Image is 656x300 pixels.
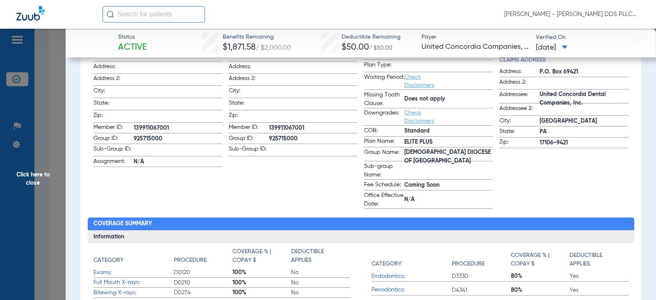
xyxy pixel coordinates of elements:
[499,78,540,89] span: Address 2:
[93,256,123,265] h4: Category
[371,272,452,281] span: Endodontics:
[364,61,404,72] span: Plan Type:
[540,128,628,136] span: PA
[452,272,510,280] span: D3330
[174,256,207,265] h4: Procedure
[504,10,640,18] span: [PERSON_NAME] - [PERSON_NAME] DDS PLLC
[134,135,222,143] span: 925715000
[364,109,404,125] span: Downgrades:
[540,68,628,76] span: P.O. Box 69421
[88,218,634,231] h2: Coverage Summary
[93,134,134,144] span: Group ID:
[118,33,147,41] span: Status
[404,181,493,190] span: Coming Soon
[569,247,628,271] app-breakdown-title: Deductible Applies
[452,286,510,294] span: D4341
[569,286,628,294] span: Yes
[511,247,569,271] app-breakdown-title: Coverage % | Copay $
[404,95,493,103] span: Does not apply
[291,279,350,287] span: No
[93,123,134,133] span: Member ID:
[107,11,114,18] img: Search Icon
[134,158,222,166] span: N/A
[369,45,392,51] span: / $50.00
[16,6,45,21] img: Zuub Logo
[404,152,493,161] span: [DEMOGRAPHIC_DATA] DIOCESE OF [GEOGRAPHIC_DATA]
[364,137,404,147] span: Plan Name:
[421,33,528,41] span: Payer
[93,289,174,297] span: Bitewing X-rays:
[569,272,628,280] span: Yes
[229,134,269,144] span: Group ID:
[364,73,404,89] span: Waiting Period:
[269,135,358,143] span: 925715000
[93,87,134,98] span: City:
[540,139,628,147] span: 17106-9421
[371,247,452,271] app-breakdown-title: Category
[256,45,291,51] span: / $2,000.00
[93,62,134,73] span: Address:
[404,110,434,124] a: Check Disclaimers
[118,42,147,53] span: Active
[511,251,565,268] h4: Coverage % | Copay $
[452,260,485,268] h4: Procedure
[364,162,404,179] span: Sub-group Name:
[511,272,569,280] span: 80%
[93,74,134,85] span: Address 2:
[229,87,269,98] span: City:
[499,90,540,103] span: Addressee:
[229,62,269,73] span: Address:
[499,67,540,77] span: Address:
[93,145,134,156] span: Sub-Group ID:
[499,56,628,64] h4: Claims Address
[229,99,269,110] span: State:
[342,43,369,52] span: $50.00
[291,247,346,265] h4: Deductible Applies
[232,268,291,277] span: 100%
[499,104,540,115] span: Addressee 2:
[499,117,540,126] span: City:
[615,261,656,300] iframe: Chat Widget
[569,251,624,268] h4: Deductible Applies
[174,247,232,268] app-breakdown-title: Procedure
[342,33,401,41] span: Deductible Remaining
[536,33,643,42] span: Verified On
[174,268,232,277] span: D0120
[536,43,567,53] span: [DATE]
[499,127,540,137] span: State:
[404,127,493,135] span: Standard
[364,191,404,208] span: Office Effective Date:
[232,247,287,265] h4: Coverage % | Copay $
[88,230,634,243] h3: Information
[269,124,358,133] span: 139911067001
[102,6,205,23] input: Search for patients
[93,111,134,122] span: Zip:
[291,247,350,268] app-breakdown-title: Deductible Applies
[452,247,510,271] app-breakdown-title: Procedure
[511,286,569,294] span: 80%
[174,289,232,297] span: D0274
[134,124,222,133] span: 139911067001
[371,260,401,268] h4: Category
[93,247,174,268] app-breakdown-title: Category
[540,94,628,103] span: United Concordia Dental Companies, Inc.
[93,157,134,167] span: Assignment:
[364,181,404,190] span: Fee Schedule:
[174,279,232,287] span: D0210
[93,99,134,110] span: State:
[229,111,269,122] span: Zip:
[364,148,404,161] span: Group Name:
[404,138,493,147] span: ELITE PLUS
[371,286,452,294] span: Periodontics:
[291,268,350,277] span: No
[364,91,404,108] span: Missing Tooth Clause:
[404,74,434,88] a: Check Disclaimers
[232,247,291,268] app-breakdown-title: Coverage % | Copay $
[499,138,540,148] span: Zip:
[93,268,174,277] span: Exams:
[421,42,528,52] span: United Concordia Companies, Inc.
[404,195,493,204] span: N/A
[229,145,269,156] span: Sub-Group ID:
